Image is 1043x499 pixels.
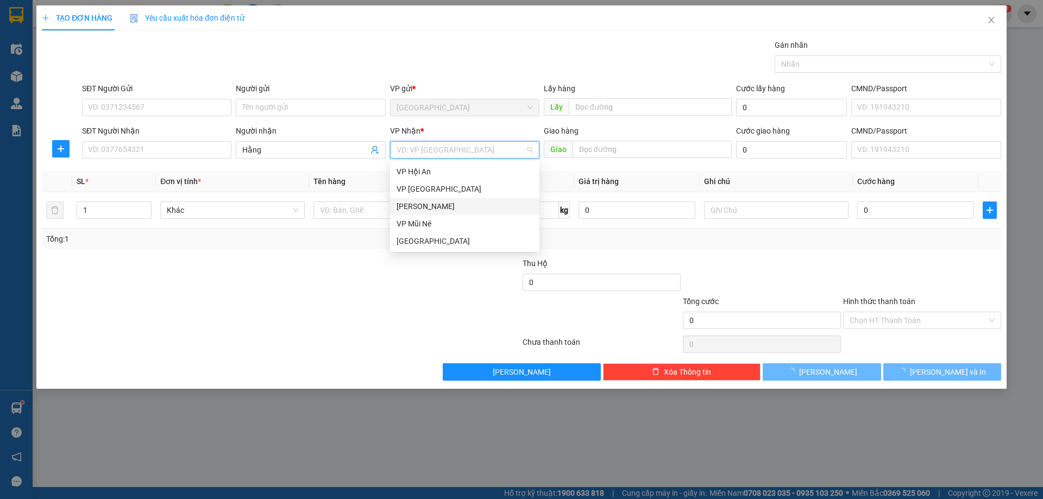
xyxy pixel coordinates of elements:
[569,98,732,116] input: Dọc đường
[544,127,579,135] span: Giao hàng
[983,206,996,214] span: plus
[82,125,231,137] div: SĐT Người Nhận
[652,368,659,376] span: delete
[397,218,533,230] div: VP Mũi Né
[52,140,70,157] button: plus
[763,363,881,381] button: [PERSON_NAME]
[857,177,895,186] span: Cước hàng
[313,177,345,186] span: Tên hàng
[160,177,201,186] span: Đơn vị tính
[683,297,719,306] span: Tổng cước
[736,99,847,116] input: Cước lấy hàng
[390,163,539,180] div: VP Hội An
[82,83,231,94] div: SĐT Người Gửi
[42,14,49,22] span: plus
[77,177,85,186] span: SL
[883,363,1001,381] button: [PERSON_NAME] và In
[851,125,1001,137] div: CMND/Passport
[521,336,682,355] div: Chưa thanh toán
[910,366,986,378] span: [PERSON_NAME] và In
[103,42,118,58] span: SL
[736,84,785,93] label: Cước lấy hàng
[397,99,533,116] span: Đà Lạt
[603,363,761,381] button: deleteXóa Thông tin
[397,166,533,178] div: VP Hội An
[898,368,910,375] span: loading
[390,198,539,215] div: Phan Thiết
[370,146,379,154] span: user-add
[130,14,244,22] span: Yêu cầu xuất hóa đơn điện tử
[664,366,711,378] span: Xóa Thông tin
[125,10,216,37] div: 30.000
[167,202,298,218] span: Khác
[397,200,533,212] div: [PERSON_NAME]
[390,215,539,232] div: VP Mũi Né
[736,141,847,159] input: Cước giao hàng
[53,144,69,153] span: plus
[799,366,857,378] span: [PERSON_NAME]
[775,41,808,49] label: Gán nhãn
[544,84,575,93] span: Lấy hàng
[493,366,551,378] span: [PERSON_NAME]
[579,201,695,219] input: 0
[130,14,139,23] img: icon
[397,235,533,247] div: [GEOGRAPHIC_DATA]
[976,5,1007,36] button: Close
[46,233,403,245] div: Tổng: 1
[559,201,570,219] span: kg
[787,368,799,375] span: loading
[236,125,385,137] div: Người nhận
[390,232,539,250] div: Đà Lạt
[9,43,215,57] div: Tên hàng: hồ sơ ( : 1 )
[46,201,64,219] button: delete
[851,83,1001,94] div: CMND/Passport
[579,177,619,186] span: Giá trị hàng
[443,363,601,381] button: [PERSON_NAME]
[125,10,158,36] span: CHƯA CƯỚC :
[390,127,420,135] span: VP Nhận
[987,16,996,24] span: close
[843,297,915,306] label: Hình thức thanh toán
[127,65,215,91] div: ĐL2510130016
[42,14,112,22] span: TẠO ĐƠN HÀNG
[573,141,732,158] input: Dọc đường
[390,180,539,198] div: VP Nha Trang
[704,201,849,219] input: Ghi Chú
[390,83,539,94] div: VP gửi
[544,98,569,116] span: Lấy
[523,259,548,268] span: Thu Hộ
[544,141,573,158] span: Giao
[313,201,458,219] input: VD: Bàn, Ghế
[700,171,853,192] th: Ghi chú
[397,183,533,195] div: VP [GEOGRAPHIC_DATA]
[736,127,790,135] label: Cước giao hàng
[236,83,385,94] div: Người gửi
[983,201,997,219] button: plus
